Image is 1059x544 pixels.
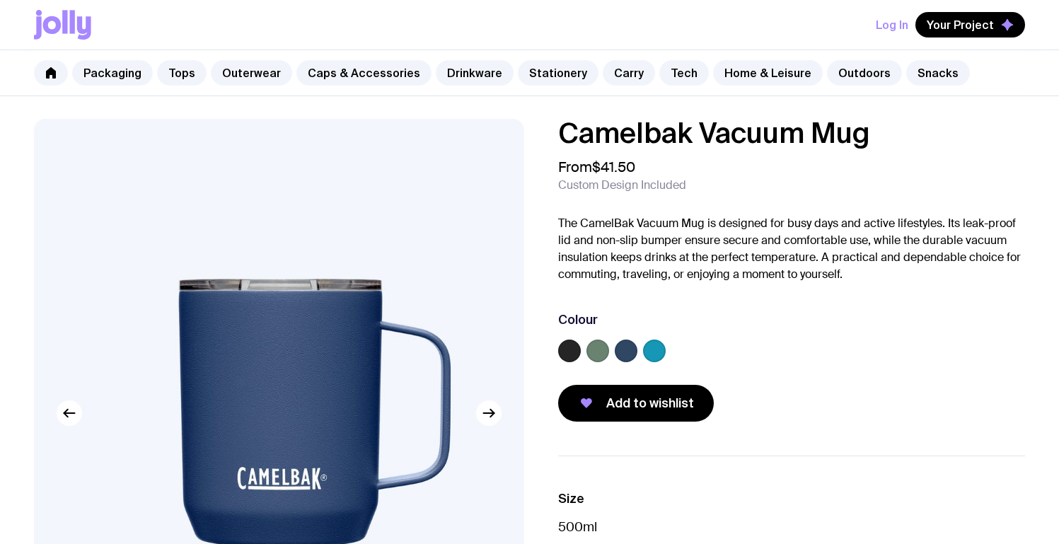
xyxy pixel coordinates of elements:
a: Stationery [518,60,598,86]
a: Home & Leisure [713,60,823,86]
button: Your Project [915,12,1025,37]
h1: Camelbak Vacuum Mug [558,119,1026,147]
a: Outdoors [827,60,902,86]
a: Carry [603,60,655,86]
span: Add to wishlist [606,395,694,412]
span: Your Project [927,18,994,32]
h3: Colour [558,311,598,328]
a: Packaging [72,60,153,86]
h3: Size [558,490,1026,507]
span: From [558,158,635,175]
button: Add to wishlist [558,385,714,422]
a: Caps & Accessories [296,60,432,86]
p: The CamelBak Vacuum Mug is designed for busy days and active lifestyles. Its leak-proof lid and n... [558,215,1026,283]
span: $41.50 [592,158,635,176]
a: Snacks [906,60,970,86]
button: Log In [876,12,908,37]
a: Outerwear [211,60,292,86]
a: Drinkware [436,60,514,86]
a: Tops [157,60,207,86]
a: Tech [659,60,709,86]
p: 500ml [558,519,1026,536]
span: Custom Design Included [558,178,686,192]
